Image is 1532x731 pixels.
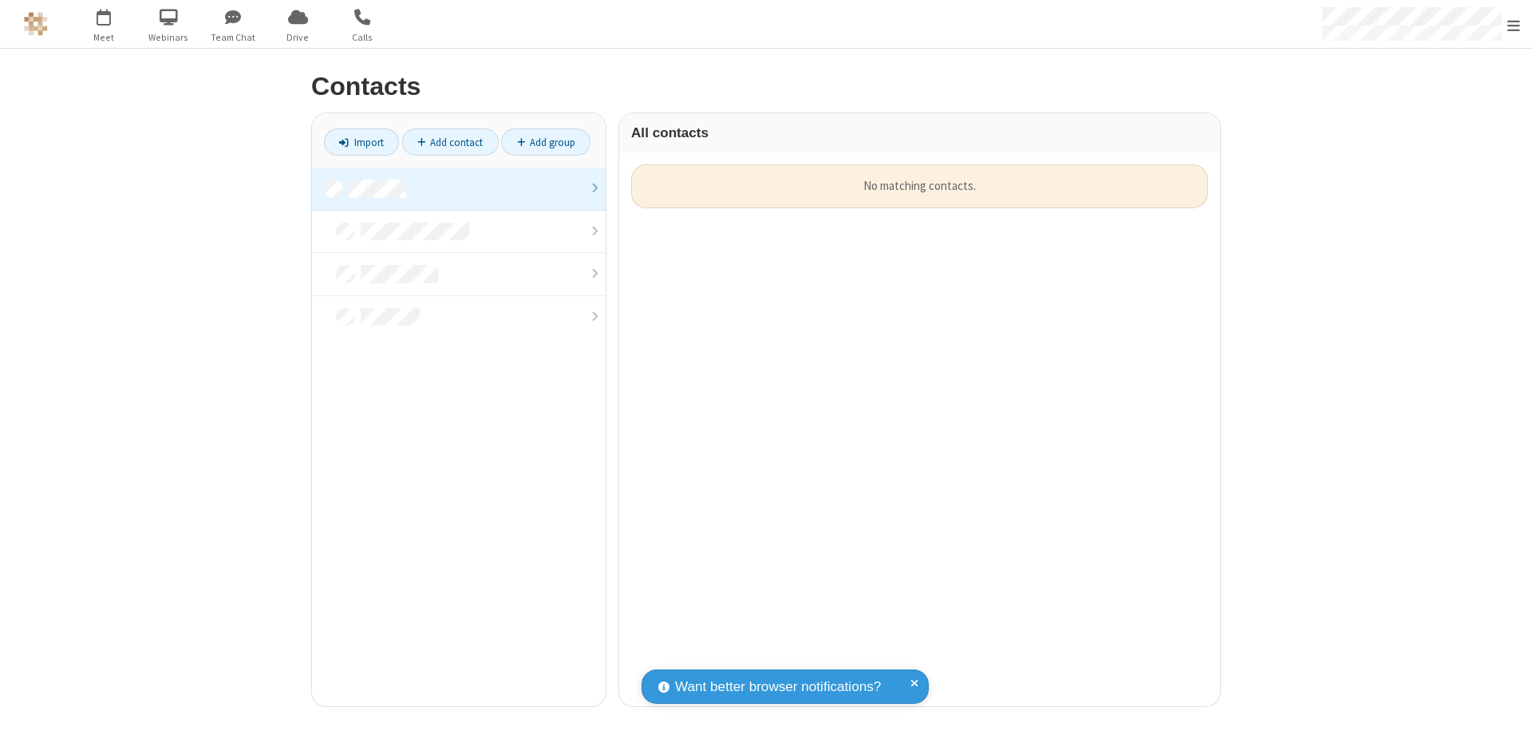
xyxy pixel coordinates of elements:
[631,125,1208,140] h3: All contacts
[74,30,134,45] span: Meet
[501,128,590,156] a: Add group
[1492,690,1520,720] iframe: Chat
[311,73,1221,101] h2: Contacts
[324,128,399,156] a: Import
[203,30,263,45] span: Team Chat
[619,152,1220,706] div: grid
[402,128,499,156] a: Add contact
[268,30,328,45] span: Drive
[24,12,48,36] img: QA Selenium DO NOT DELETE OR CHANGE
[139,30,199,45] span: Webinars
[631,164,1208,208] div: No matching contacts.
[675,677,881,697] span: Want better browser notifications?
[333,30,393,45] span: Calls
